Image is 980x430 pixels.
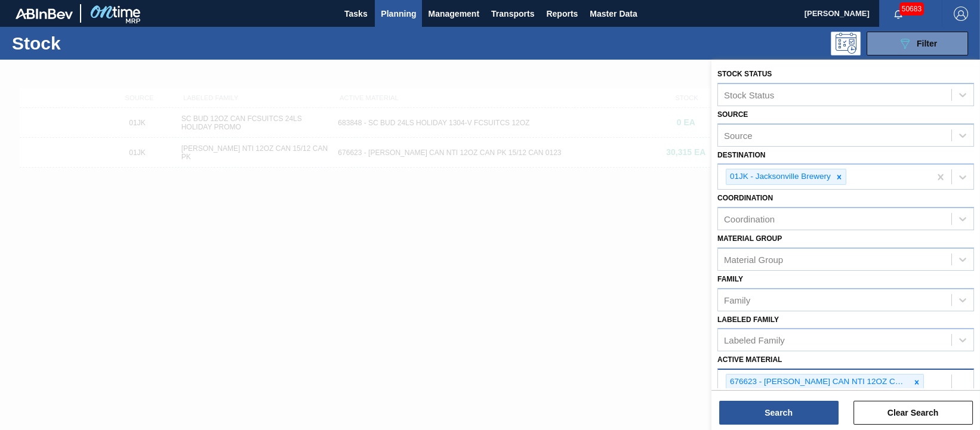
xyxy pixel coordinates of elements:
[867,32,968,55] button: Filter
[717,151,765,159] label: Destination
[831,32,861,55] div: Programming: no user selected
[16,8,73,19] img: TNhmsLtSVTkK8tSr43FrP2fwEKptu5GPRR3wAAAABJRU5ErkJggg==
[428,7,479,21] span: Management
[724,214,775,224] div: Coordination
[726,375,910,389] div: 676623 - [PERSON_NAME] CAN NTI 12OZ CAN PK 15/12 CAN 0123
[954,7,968,21] img: Logout
[899,2,924,16] span: 50683
[12,36,186,50] h1: Stock
[724,130,753,140] div: Source
[724,254,783,264] div: Material Group
[381,7,416,21] span: Planning
[717,234,782,243] label: Material Group
[724,295,750,305] div: Family
[717,275,743,283] label: Family
[717,110,748,119] label: Source
[491,7,534,21] span: Transports
[726,169,833,184] div: 01JK - Jacksonville Brewery
[343,7,369,21] span: Tasks
[717,194,773,202] label: Coordination
[546,7,578,21] span: Reports
[879,5,917,22] button: Notifications
[717,70,772,78] label: Stock Status
[917,39,937,48] span: Filter
[717,355,782,364] label: Active Material
[724,89,774,100] div: Stock Status
[590,7,637,21] span: Master Data
[724,335,785,345] div: Labeled Family
[717,315,779,324] label: Labeled Family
